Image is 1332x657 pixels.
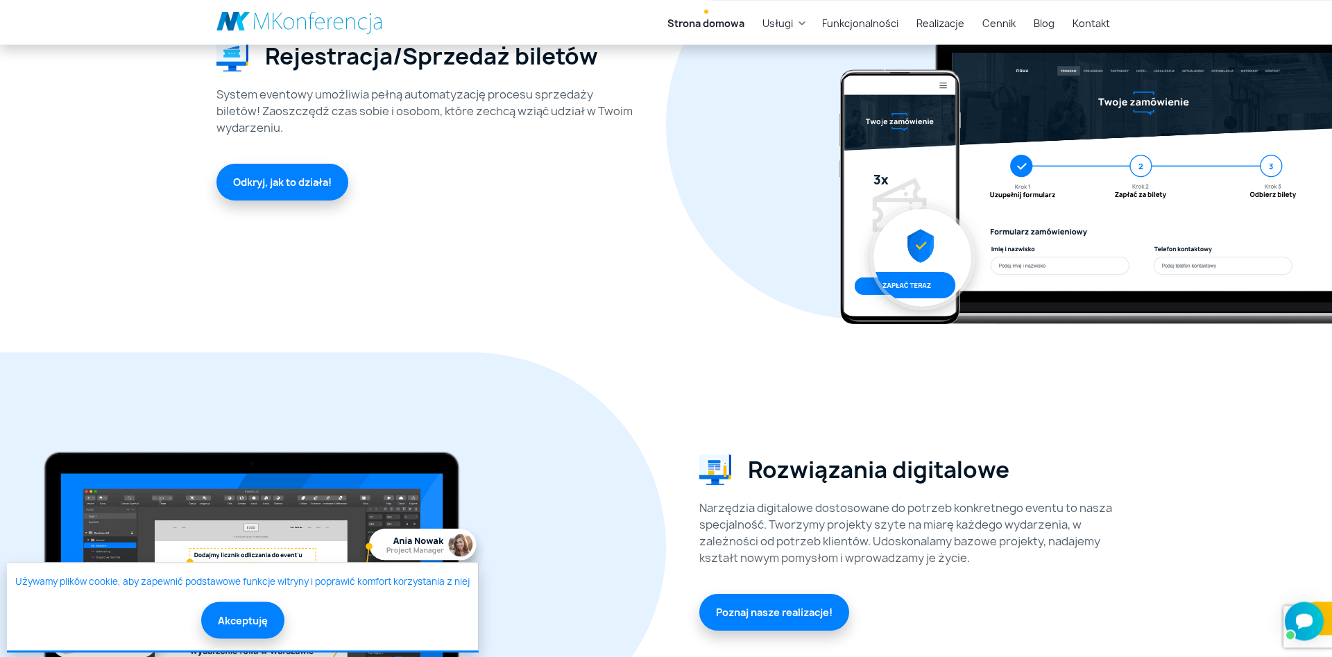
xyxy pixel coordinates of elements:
button: Akceptuję [201,601,284,638]
a: Realizacje [911,10,970,35]
h2: Rejestracja/Sprzedaż biletów [265,43,598,69]
a: Funkcjonalności [817,10,904,35]
a: Kontakt [1067,10,1116,35]
a: Odkryj, jak to działa! [216,164,348,200]
a: Poznaj nasze realizacje! [699,594,849,631]
iframe: Smartsupp widget button [1285,601,1324,640]
div: Narzędzia digitalowe dostosowane do potrzeb konkretnego eventu to nasza specjalność. Tworzymy pro... [699,500,1116,566]
img: Rozwiązania digitalowe [699,451,731,488]
h2: Rozwiązania digitalowe [748,457,1009,483]
a: Strona domowa [662,10,750,35]
a: Usługi [757,10,799,35]
a: Cennik [977,10,1021,35]
div: System eventowy umożliwia pełną automatyzację procesu sprzedaży biletów! Zaoszczędź czas sobie i ... [216,86,633,136]
a: Blog [1028,10,1060,35]
img: Rejestracja/Sprzedaż biletów [216,37,248,75]
a: Używamy plików cookie, aby zapewnić podstawowe funkcje witryny i poprawić komfort korzystania z niej [15,574,470,588]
